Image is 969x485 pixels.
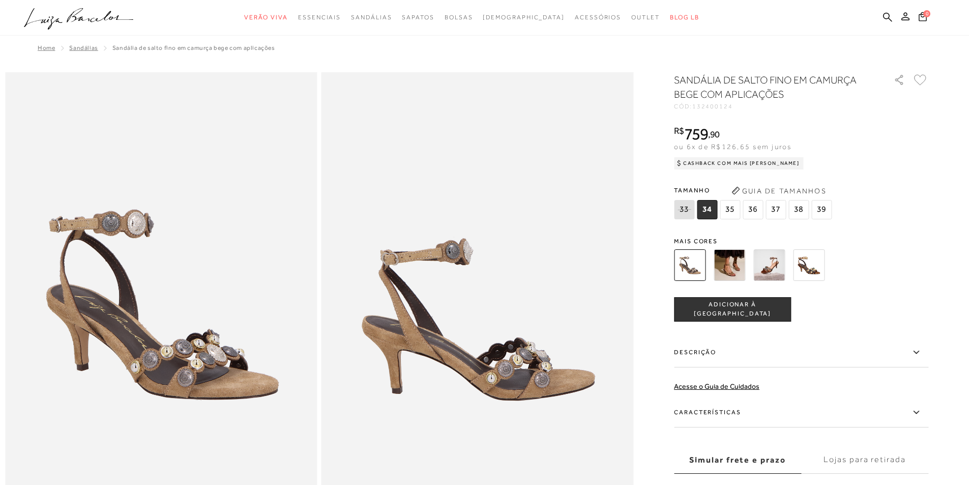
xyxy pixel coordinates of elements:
button: ADICIONAR À [GEOGRAPHIC_DATA] [674,297,791,322]
span: SANDÁLIA DE SALTO FINO EM CAMURÇA BEGE COM APLICAÇÕES [112,44,275,51]
span: ADICIONAR À [GEOGRAPHIC_DATA] [674,300,790,318]
h1: SANDÁLIA DE SALTO FINO EM CAMURÇA BEGE COM APLICAÇÕES [674,73,865,101]
span: Mais cores [674,238,928,244]
img: SANDÁLIA DE SALTO FINO EM COURO CAFÉ COM APLICAÇÕES [714,249,745,281]
a: categoryNavScreenReaderText [445,8,473,27]
label: Descrição [674,338,928,367]
a: categoryNavScreenReaderText [244,8,288,27]
img: SANDÁLIA DE SALTO FINO EM COURO ONÇA COM APLICAÇÕES [793,249,825,281]
a: Sandálias [69,44,98,51]
span: 36 [743,200,763,219]
div: CÓD: [674,103,877,109]
button: Guia de Tamanhos [728,183,830,199]
a: Home [38,44,55,51]
span: 132400124 [692,103,733,110]
span: Outlet [631,14,660,21]
span: Bolsas [445,14,473,21]
a: categoryNavScreenReaderText [631,8,660,27]
a: categoryNavScreenReaderText [402,8,434,27]
span: 39 [811,200,832,219]
label: Simular frete e prazo [674,446,801,474]
span: Sandálias [351,14,392,21]
a: BLOG LB [670,8,699,27]
a: categoryNavScreenReaderText [575,8,621,27]
a: Acesse o Guia de Cuidados [674,382,759,390]
span: 759 [684,125,708,143]
a: categoryNavScreenReaderText [351,8,392,27]
span: Sapatos [402,14,434,21]
i: , [708,130,720,139]
span: Essenciais [298,14,341,21]
div: Cashback com Mais [PERSON_NAME] [674,157,804,169]
span: [DEMOGRAPHIC_DATA] [483,14,565,21]
span: Tamanho [674,183,834,198]
span: 38 [788,200,809,219]
img: SANDÁLIA DE SALTO FINO EM COURO CARAMELO COM APLICAÇÕES [753,249,785,281]
span: 90 [710,129,720,139]
img: SANDÁLIA DE SALTO FINO EM CAMURÇA BEGE COM APLICAÇÕES [674,249,706,281]
span: 33 [674,200,694,219]
span: 0 [923,10,930,17]
span: BLOG LB [670,14,699,21]
a: noSubCategoriesText [483,8,565,27]
a: categoryNavScreenReaderText [298,8,341,27]
span: ou 6x de R$126,65 sem juros [674,142,791,151]
i: R$ [674,126,684,135]
span: 35 [720,200,740,219]
span: 34 [697,200,717,219]
span: Verão Viva [244,14,288,21]
button: 0 [916,11,930,25]
label: Características [674,398,928,427]
label: Lojas para retirada [801,446,928,474]
span: 37 [766,200,786,219]
span: Acessórios [575,14,621,21]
